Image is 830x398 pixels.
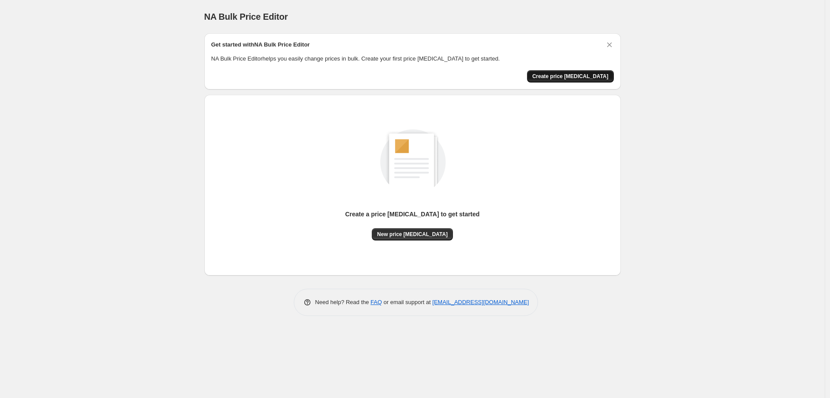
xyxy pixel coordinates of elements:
[382,299,432,305] span: or email support at
[372,228,453,240] button: New price [MEDICAL_DATA]
[370,299,382,305] a: FAQ
[204,12,288,22] span: NA Bulk Price Editor
[532,73,609,80] span: Create price [MEDICAL_DATA]
[315,299,371,305] span: Need help? Read the
[345,210,480,219] p: Create a price [MEDICAL_DATA] to get started
[527,70,614,82] button: Create price change job
[211,54,614,63] p: NA Bulk Price Editor helps you easily change prices in bulk. Create your first price [MEDICAL_DAT...
[432,299,529,305] a: [EMAIL_ADDRESS][DOMAIN_NAME]
[211,40,310,49] h2: Get started with NA Bulk Price Editor
[377,231,448,238] span: New price [MEDICAL_DATA]
[605,40,614,49] button: Dismiss card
